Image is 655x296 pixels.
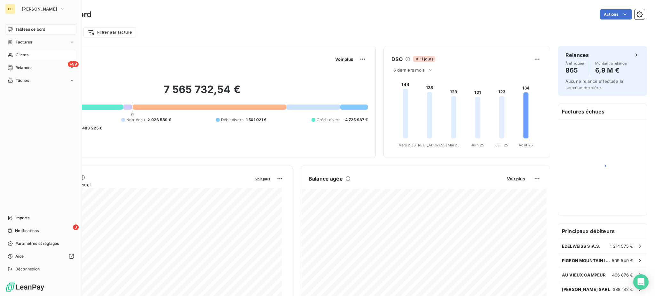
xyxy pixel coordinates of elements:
span: 6 derniers mois [393,67,425,73]
span: EDELWEISS S.A.S. [562,244,600,249]
tspan: Août 25 [519,143,533,147]
span: 0 [131,112,134,117]
span: 2 926 589 € [147,117,171,123]
span: +99 [68,61,79,67]
button: Voir plus [253,176,272,182]
h6: Factures échues [558,104,647,119]
span: 509 549 € [612,258,633,263]
span: PIGEON MOUNTAIN INDUSTRIES [562,258,612,263]
h6: Principaux débiteurs [558,223,647,239]
span: Voir plus [335,57,353,62]
h4: 865 [565,65,585,75]
h4: 6,9 M € [595,65,628,75]
span: [PERSON_NAME] [22,6,57,12]
span: -483 225 € [80,125,102,131]
span: Montant à relancer [595,61,628,65]
span: [PERSON_NAME] SARL [562,287,610,292]
span: AU VIEUX CAMPEUR [562,272,606,277]
button: Filtrer par facture [83,27,136,37]
button: Actions [600,9,632,19]
a: Paramètres et réglages [5,238,76,249]
span: 466 876 € [612,272,633,277]
span: 388 182 € [613,287,633,292]
span: 1 214 575 € [610,244,633,249]
span: Voir plus [255,177,270,181]
a: Aide [5,251,76,261]
span: 11 jours [413,56,435,62]
tspan: [STREET_ADDRESS] [412,143,447,147]
span: Clients [16,52,28,58]
span: Paramètres et réglages [15,241,59,246]
h6: Relances [565,51,589,59]
span: Débit divers [221,117,243,123]
span: Chiffre d'affaires mensuel [36,181,251,188]
h2: 7 565 732,54 € [36,83,368,102]
h6: DSO [391,55,402,63]
span: 1 501 021 € [246,117,267,123]
a: Tableau de bord [5,24,76,35]
span: Déconnexion [15,266,40,272]
tspan: Juil. 25 [495,143,508,147]
span: À effectuer [565,61,585,65]
tspan: Juin 25 [471,143,484,147]
a: Imports [5,213,76,223]
button: Voir plus [333,56,355,62]
tspan: Mars 25 [399,143,413,147]
a: Factures [5,37,76,47]
span: Tâches [16,78,29,83]
span: Relances [15,65,32,71]
button: Voir plus [505,176,527,182]
span: Aucune relance effectuée la semaine dernière. [565,79,623,90]
span: Crédit divers [317,117,341,123]
div: Open Intercom Messenger [633,274,649,290]
span: Factures [16,39,32,45]
span: Tableau de bord [15,27,45,32]
span: Non-échu [126,117,145,123]
span: -4 725 987 € [343,117,368,123]
a: Clients [5,50,76,60]
span: Voir plus [507,176,525,181]
h6: Balance âgée [309,175,343,183]
img: Logo LeanPay [5,282,45,292]
div: BE [5,4,15,14]
span: Imports [15,215,29,221]
a: Tâches [5,75,76,86]
span: Notifications [15,228,39,234]
span: 3 [73,224,79,230]
a: +99Relances [5,63,76,73]
span: Aide [15,253,24,259]
tspan: Mai 25 [448,143,460,147]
